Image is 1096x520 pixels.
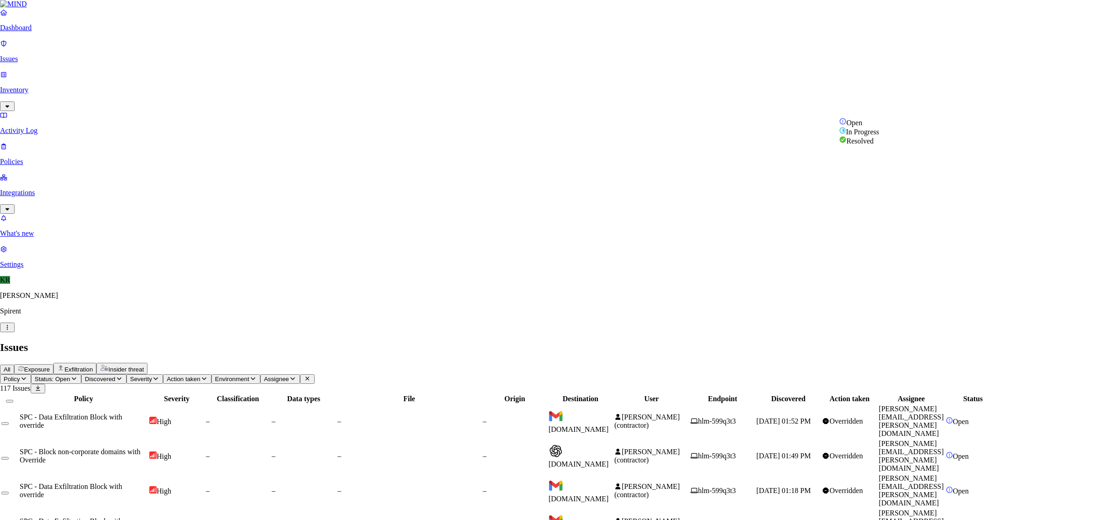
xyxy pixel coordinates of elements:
[847,119,863,127] span: Open
[839,118,847,125] img: status-open
[839,127,846,134] img: status-in-progress
[846,128,879,136] span: In Progress
[847,137,874,145] span: Resolved
[839,136,847,143] img: status-resolved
